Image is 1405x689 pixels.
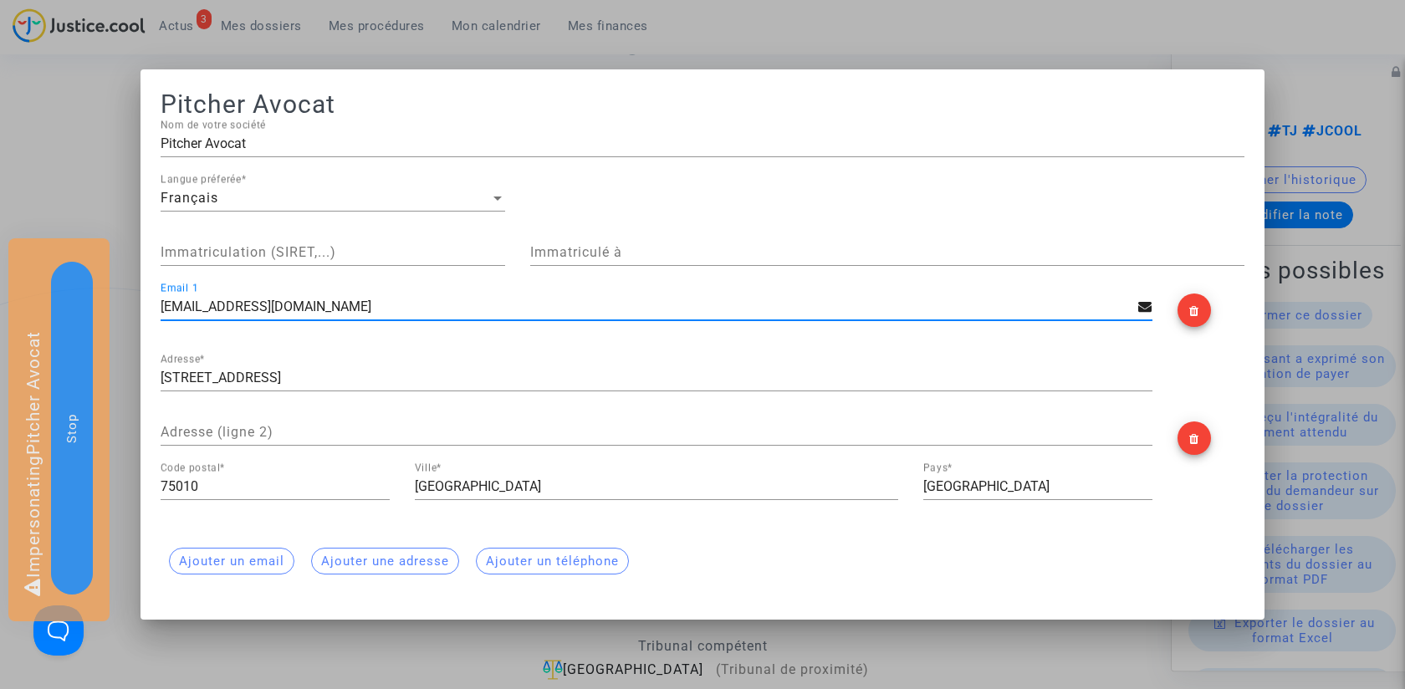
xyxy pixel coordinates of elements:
span: Français [161,190,218,206]
button: Ajouter un email [169,548,294,574]
span: Stop [64,413,79,442]
iframe: Help Scout Beacon - Open [33,605,84,656]
h1: Pitcher Avocat [161,89,1244,120]
button: Ajouter une adresse [311,548,459,574]
div: Impersonating [8,238,110,621]
button: Ajouter un téléphone [476,548,629,574]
